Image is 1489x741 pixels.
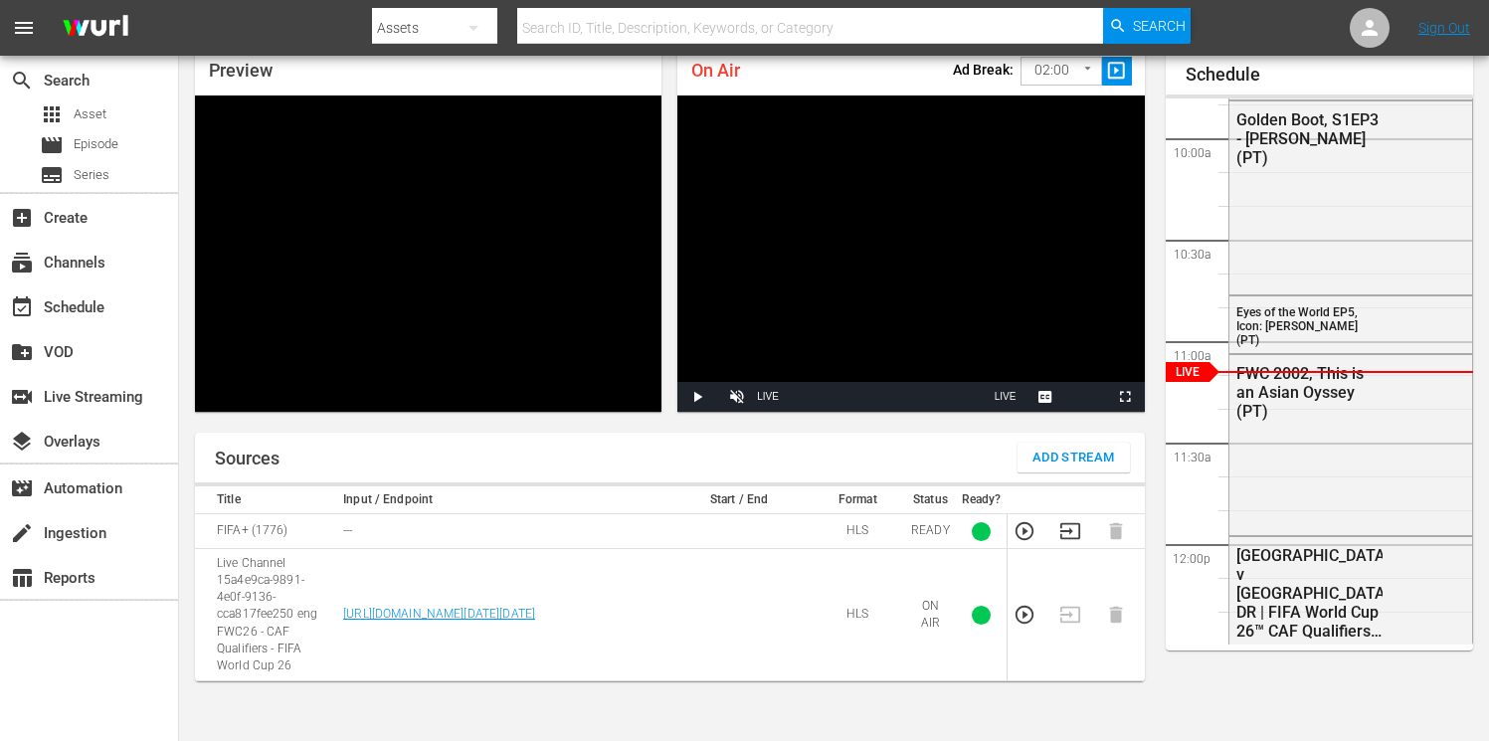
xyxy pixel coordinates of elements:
span: Search [1133,8,1186,44]
td: FIFA+ (1776) [195,514,337,549]
button: Unmute [717,382,757,412]
h1: Schedule [1186,65,1474,85]
span: Asset [40,102,64,126]
a: Sign Out [1418,20,1470,36]
span: Asset [74,104,106,124]
span: LIVE [995,391,1017,402]
button: Seek to live, currently behind live [986,382,1025,412]
span: Episode [40,133,64,157]
button: Fullscreen [1105,382,1145,412]
span: Preview [209,60,273,81]
div: [GEOGRAPHIC_DATA] v [GEOGRAPHIC_DATA] DR | FIFA World Cup 26™ CAF Qualifiers (PT) [1236,546,1384,641]
img: ans4CAIJ8jUAAAAAAAAAAAAAAAAAAAAAAAAgQb4GAAAAAAAAAAAAAAAAAAAAAAAAJMjXAAAAAAAAAAAAAAAAAAAAAAAAgAT5G... [48,5,143,52]
span: Series [40,163,64,187]
span: Series [74,165,109,185]
th: Status [905,486,956,514]
div: Video Player [677,95,1144,412]
span: Add Stream [1032,447,1115,469]
span: Overlays [10,430,34,454]
p: Ad Break: [953,62,1014,78]
div: Golden Boot, S1EP3 - [PERSON_NAME] (PT) [1236,110,1384,167]
h1: Sources [215,449,279,468]
span: Live Streaming [10,385,34,409]
div: FWC 2002, This is an Asian Oyssey (PT) [1236,364,1384,421]
td: HLS [811,549,905,681]
span: Search [10,69,34,93]
span: Eyes of the World EP5, Icon: [PERSON_NAME] (PT) [1236,305,1358,347]
span: Reports [10,566,34,590]
button: Preview Stream [1014,520,1035,542]
button: Preview Stream [1014,604,1035,626]
span: Episode [74,134,118,154]
th: Start / End [667,486,810,514]
div: 02:00 [1021,52,1102,90]
td: --- [337,514,667,549]
span: Channels [10,251,34,275]
th: Ready? [956,486,1008,514]
td: Live Channel 15a4e9ca-9891-4e0f-9136-cca817fee250 eng FWC26 - CAF Qualifiers - FIFA World Cup 26 [195,549,337,681]
div: Video Player [195,95,661,412]
button: Add Stream [1018,443,1130,472]
span: Schedule [10,295,34,319]
td: HLS [811,514,905,549]
span: Ingestion [10,521,34,545]
a: [URL][DOMAIN_NAME][DATE][DATE] [343,607,535,621]
th: Input / Endpoint [337,486,667,514]
th: Title [195,486,337,514]
span: VOD [10,340,34,364]
button: Transition [1059,520,1081,542]
th: Format [811,486,905,514]
button: Play [677,382,717,412]
div: LIVE [757,382,779,412]
button: Picture-in-Picture [1065,382,1105,412]
span: slideshow_sharp [1105,60,1128,83]
button: Captions [1025,382,1065,412]
span: Create [10,206,34,230]
span: menu [12,16,36,40]
span: Automation [10,476,34,500]
button: Search [1103,8,1191,44]
td: ON AIR [905,549,956,681]
td: READY [905,514,956,549]
span: On Air [691,60,740,81]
